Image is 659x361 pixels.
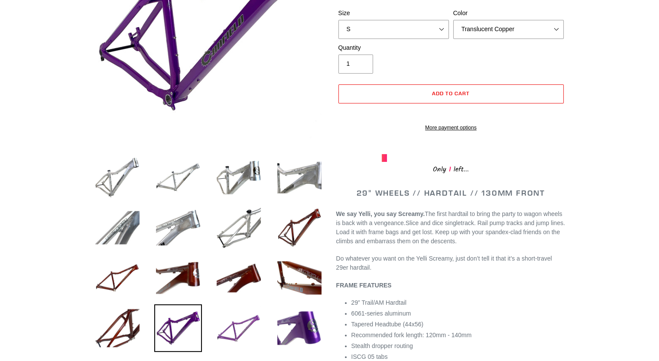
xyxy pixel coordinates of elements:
img: Load image into Gallery viewer, YELLI SCREAMY - Frame Only [215,204,263,251]
span: Stealth dropper routing [351,342,413,349]
img: Load image into Gallery viewer, YELLI SCREAMY - Frame Only [276,204,323,251]
span: 6061-series aluminum [351,310,411,317]
img: Load image into Gallery viewer, YELLI SCREAMY - Frame Only [94,304,141,352]
p: Slice and dice singletrack. Rail pump tracks and jump lines. Load it with frame bags and get lost... [336,210,566,246]
span: ISCG 05 tabs [351,353,388,360]
img: Load image into Gallery viewer, YELLI SCREAMY - Frame Only [215,304,263,352]
a: More payment options [338,124,564,132]
span: The first hardtail to bring the party to wagon wheels is back with a vengeance. [336,210,562,226]
b: We say Yelli, you say Screamy. [336,210,425,217]
img: Load image into Gallery viewer, YELLI SCREAMY - Frame Only [215,254,263,302]
span: 1 [446,164,454,175]
img: Load image into Gallery viewer, YELLI SCREAMY - Frame Only [94,204,141,251]
img: Load image into Gallery viewer, YELLI SCREAMY - Frame Only [276,154,323,201]
img: Load image into Gallery viewer, YELLI SCREAMY - Frame Only [215,154,263,201]
img: Load image into Gallery viewer, YELLI SCREAMY - Frame Only [154,204,202,251]
span: Do whatever you want on the Yelli Screamy, just don’t tell it that it’s a short-travel 29er hardt... [336,255,552,271]
b: FRAME FEATURES [336,282,392,289]
img: Load image into Gallery viewer, YELLI SCREAMY - Frame Only [154,154,202,201]
span: Recommended fork length: 120mm - 140mm [351,332,472,338]
label: Color [453,9,564,18]
span: Tapered Headtube (44x56) [351,321,424,328]
span: 29" WHEELS // HARDTAIL // 130MM FRONT [357,188,545,198]
button: Add to cart [338,84,564,103]
label: Quantity [338,43,449,52]
label: Size [338,9,449,18]
span: 29” Trail/AM Hardtail [351,299,407,306]
img: Load image into Gallery viewer, YELLI SCREAMY - Frame Only [154,254,202,302]
img: Load image into Gallery viewer, YELLI SCREAMY - Frame Only [94,154,141,201]
img: Load image into Gallery viewer, YELLI SCREAMY - Frame Only [276,304,323,352]
span: Add to cart [432,90,470,97]
img: Load image into Gallery viewer, YELLI SCREAMY - Frame Only [94,254,141,302]
img: Load image into Gallery viewer, YELLI SCREAMY - Frame Only [154,304,202,352]
div: Only left... [382,162,520,175]
img: Load image into Gallery viewer, YELLI SCREAMY - Frame Only [276,254,323,302]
